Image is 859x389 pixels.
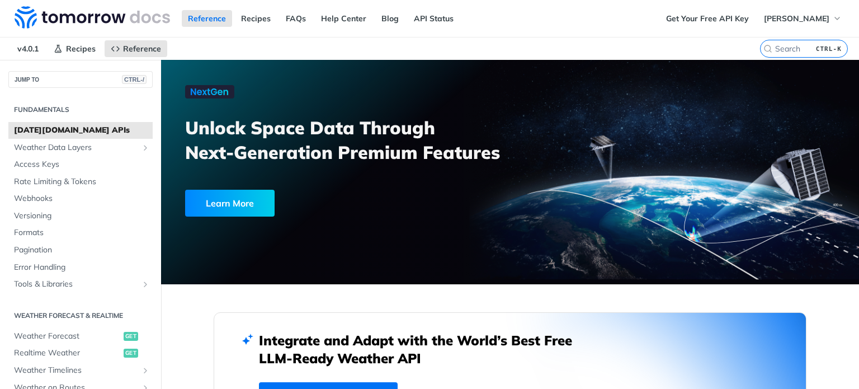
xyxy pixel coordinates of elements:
[14,193,150,204] span: Webhooks
[14,279,138,290] span: Tools & Libraries
[122,75,147,84] span: CTRL-/
[8,71,153,88] button: JUMP TOCTRL-/
[124,349,138,358] span: get
[8,208,153,224] a: Versioning
[48,40,102,57] a: Recipes
[141,366,150,375] button: Show subpages for Weather Timelines
[14,159,150,170] span: Access Keys
[185,190,275,217] div: Learn More
[315,10,372,27] a: Help Center
[14,125,150,136] span: [DATE][DOMAIN_NAME] APIs
[141,280,150,289] button: Show subpages for Tools & Libraries
[14,142,138,153] span: Weather Data Layers
[8,242,153,259] a: Pagination
[11,40,45,57] span: v4.0.1
[660,10,755,27] a: Get Your Free API Key
[14,210,150,222] span: Versioning
[8,259,153,276] a: Error Handling
[8,276,153,293] a: Tools & LibrariesShow subpages for Tools & Libraries
[408,10,460,27] a: API Status
[14,176,150,188] span: Rate Limiting & Tokens
[8,122,153,139] a: [DATE][DOMAIN_NAME] APIs
[8,139,153,156] a: Weather Data LayersShow subpages for Weather Data Layers
[764,13,829,24] span: [PERSON_NAME]
[8,345,153,362] a: Realtime Weatherget
[14,331,121,342] span: Weather Forecast
[280,10,312,27] a: FAQs
[8,224,153,241] a: Formats
[8,328,153,345] a: Weather Forecastget
[375,10,405,27] a: Blog
[235,10,277,27] a: Recipes
[8,105,153,115] h2: Fundamentals
[66,44,96,54] span: Recipes
[141,143,150,152] button: Show subpages for Weather Data Layers
[185,115,522,165] h3: Unlock Space Data Through Next-Generation Premium Features
[105,40,167,57] a: Reference
[813,43,844,54] kbd: CTRL-K
[758,10,848,27] button: [PERSON_NAME]
[14,348,121,359] span: Realtime Weather
[123,44,161,54] span: Reference
[8,156,153,173] a: Access Keys
[15,6,170,29] img: Tomorrow.io Weather API Docs
[8,362,153,379] a: Weather TimelinesShow subpages for Weather Timelines
[185,190,455,217] a: Learn More
[14,245,150,256] span: Pagination
[259,331,589,367] h2: Integrate and Adapt with the World’s Best Free LLM-Ready Weather API
[14,365,138,376] span: Weather Timelines
[8,190,153,207] a: Webhooks
[124,332,138,341] span: get
[14,227,150,238] span: Formats
[8,311,153,321] h2: Weather Forecast & realtime
[182,10,232,27] a: Reference
[8,174,153,190] a: Rate Limiting & Tokens
[763,44,772,53] svg: Search
[14,262,150,273] span: Error Handling
[185,85,234,99] img: NextGen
